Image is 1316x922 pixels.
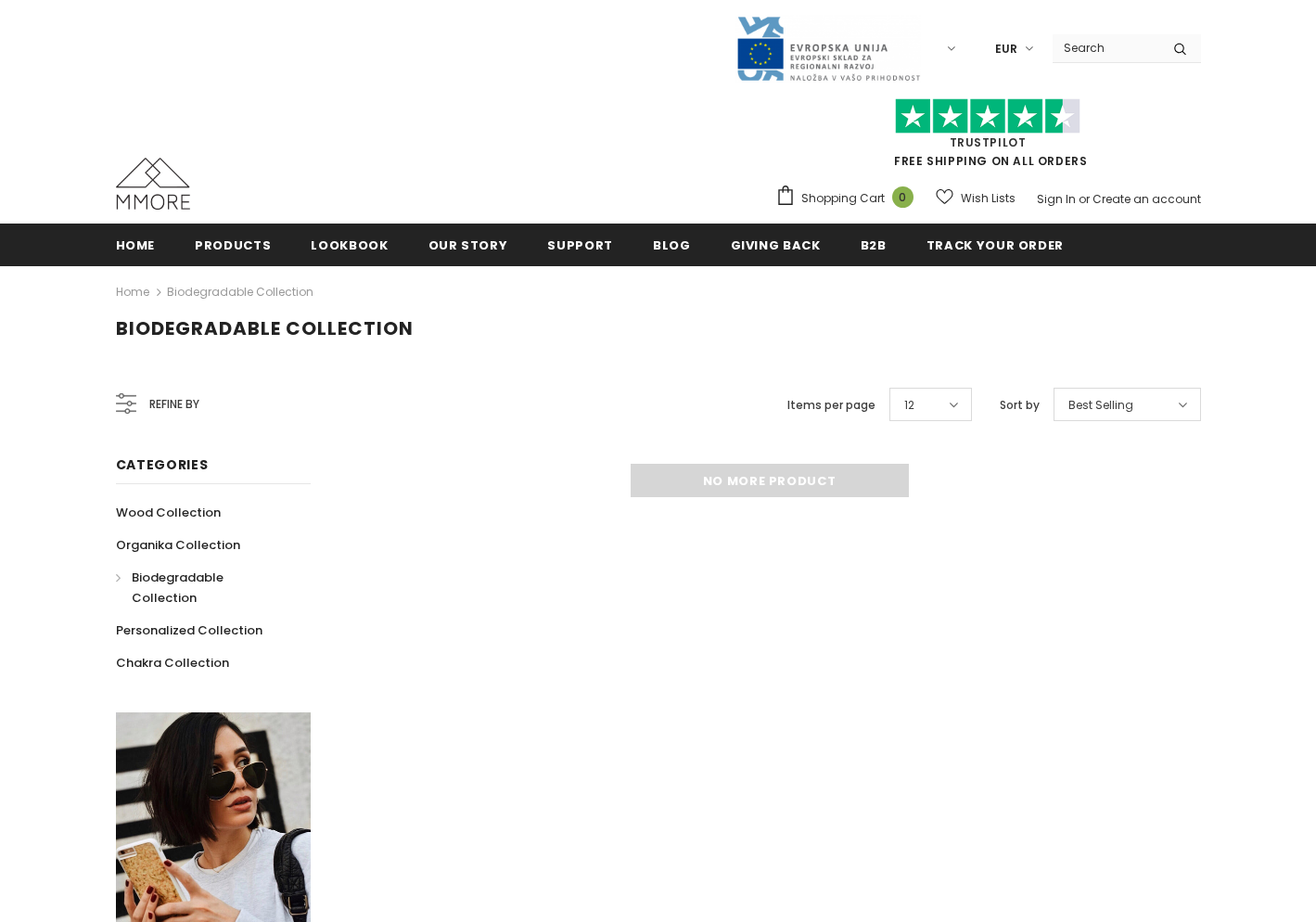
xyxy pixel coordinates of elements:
[116,536,240,554] span: Organika Collection
[116,455,209,474] span: Categories
[116,158,190,210] img: MMORE Cases
[116,654,229,672] span: Chakra Collection
[936,182,1016,214] a: Wish Lists
[861,237,887,254] span: B2B
[735,40,921,56] a: Javni Razpis
[775,185,923,212] a: Shopping Cart 0
[892,186,914,208] span: 0
[995,40,1017,58] span: EUR
[116,281,149,303] a: Home
[167,284,313,300] a: Biodegradable Collection
[116,647,229,679] a: Chakra Collection
[653,224,691,265] a: Blog
[547,224,613,265] a: support
[861,224,887,265] a: B2B
[132,569,224,607] span: Biodegradable Collection
[950,134,1027,150] a: Trustpilot
[116,621,262,639] span: Personalized Collection
[311,237,388,254] span: Lookbook
[904,396,914,415] span: 12
[116,496,221,529] a: Wood Collection
[961,189,1016,208] span: Wish Lists
[895,98,1080,134] img: Trust Pilot Stars
[653,237,691,254] span: Blog
[547,237,613,254] span: support
[195,224,271,265] a: Products
[116,504,221,521] span: Wood Collection
[1053,34,1159,61] input: Search Site
[195,237,271,254] span: Products
[731,237,821,254] span: Giving back
[926,224,1064,265] a: Track your order
[116,561,290,614] a: Biodegradable Collection
[428,224,508,265] a: Our Story
[735,15,921,83] img: Javni Razpis
[787,396,875,415] label: Items per page
[1000,396,1040,415] label: Sort by
[1037,191,1076,207] a: Sign In
[1079,191,1090,207] span: or
[116,529,240,561] a: Organika Collection
[149,394,199,415] span: Refine by
[116,315,414,341] span: Biodegradable Collection
[116,237,156,254] span: Home
[116,614,262,647] a: Personalized Collection
[801,189,885,208] span: Shopping Cart
[116,224,156,265] a: Home
[775,107,1201,169] span: FREE SHIPPING ON ALL ORDERS
[1068,396,1133,415] span: Best Selling
[926,237,1064,254] span: Track your order
[311,224,388,265] a: Lookbook
[731,224,821,265] a: Giving back
[428,237,508,254] span: Our Story
[1092,191,1201,207] a: Create an account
